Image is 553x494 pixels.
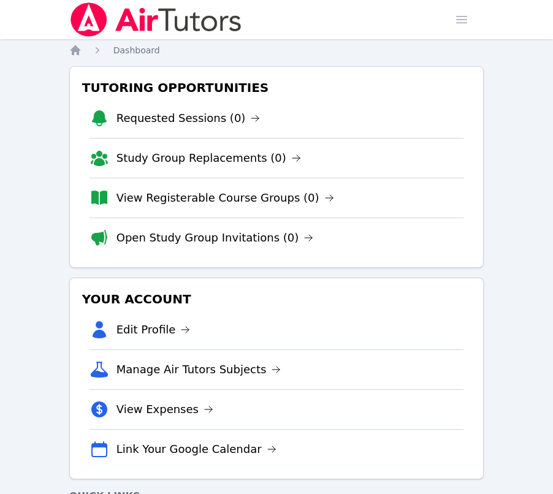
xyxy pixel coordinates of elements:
[113,45,160,55] span: Dashboard
[69,2,243,37] img: Air Tutors
[80,77,474,99] h3: Tutoring Opportunities
[116,321,191,338] a: Edit Profile
[113,44,160,56] a: Dashboard
[69,44,484,56] nav: Breadcrumb
[116,189,334,207] a: View Registerable Course Groups (0)
[80,288,474,310] h3: Your Account
[116,401,213,418] a: View Expenses
[116,150,301,167] a: Study Group Replacements (0)
[116,110,261,127] a: Requested Sessions (0)
[116,441,276,458] a: Link Your Google Calendar
[116,361,281,378] a: Manage Air Tutors Subjects
[116,229,314,246] a: Open Study Group Invitations (0)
